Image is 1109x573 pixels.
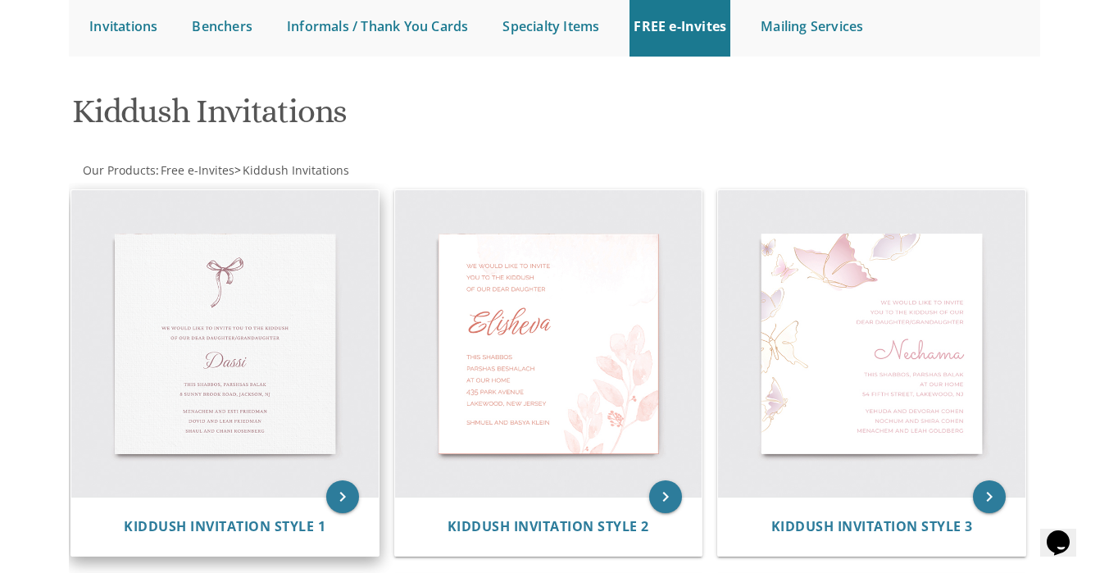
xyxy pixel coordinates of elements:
[81,162,156,178] a: Our Products
[326,480,359,513] a: keyboard_arrow_right
[124,519,325,534] a: Kiddush Invitation Style 1
[161,162,234,178] span: Free e-Invites
[243,162,349,178] span: Kiddush Invitations
[771,517,973,535] span: Kiddush Invitation Style 3
[718,190,1025,498] img: Kiddush Invitation Style 3
[241,162,349,178] a: Kiddush Invitations
[395,190,702,498] img: Kiddush Invitation Style 2
[124,517,325,535] span: Kiddush Invitation Style 1
[71,190,379,498] img: Kiddush Invitation Style 1
[448,519,649,534] a: Kiddush Invitation Style 2
[771,519,973,534] a: Kiddush Invitation Style 3
[448,517,649,535] span: Kiddush Invitation Style 2
[159,162,234,178] a: Free e-Invites
[649,480,682,513] a: keyboard_arrow_right
[72,93,707,142] h1: Kiddush Invitations
[973,480,1006,513] a: keyboard_arrow_right
[1040,507,1093,557] iframe: chat widget
[69,162,554,179] div: :
[234,162,349,178] span: >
